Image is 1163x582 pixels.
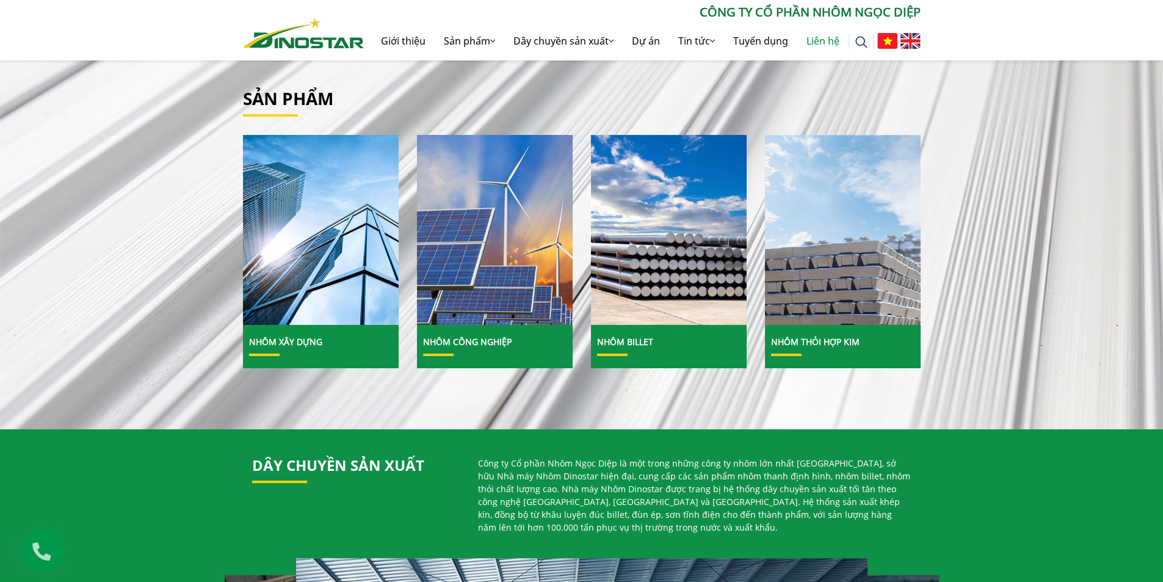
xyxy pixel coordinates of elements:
[900,33,921,49] img: English
[504,21,623,60] a: Dây chuyền sản xuất
[243,18,364,48] img: Nhôm Dinostar
[423,336,512,347] a: Nhôm Công nghiệp
[590,134,746,325] img: Nhôm Billet
[364,3,921,21] p: CÔNG TY CỔ PHẦN NHÔM NGỌC DIỆP
[797,21,849,60] a: Liên hệ
[249,336,322,347] a: Nhôm Xây dựng
[435,21,504,60] a: Sản phẩm
[252,455,424,475] a: Dây chuyền sản xuất
[771,336,860,347] a: Nhôm Thỏi hợp kim
[877,33,897,49] img: Tiếng Việt
[597,336,653,347] a: Nhôm Billet
[724,21,797,60] a: Tuyển dụng
[855,36,868,48] img: search
[669,21,724,60] a: Tin tức
[372,21,435,60] a: Giới thiệu
[243,15,364,48] a: Nhôm Dinostar
[243,87,333,110] a: Sản phẩm
[591,135,747,326] a: Nhôm Billet
[417,135,573,326] a: Nhôm Công nghiệp
[478,457,911,534] p: Công ty Cổ phần Nhôm Ngọc Diệp là một trong những công ty nhôm lớn nhất [GEOGRAPHIC_DATA], sở hữu...
[243,135,399,326] a: Nhôm Xây dựng
[242,134,398,325] img: Nhôm Xây dựng
[765,135,921,326] a: Nhôm Thỏi hợp kim
[623,21,669,60] a: Dự án
[764,134,920,325] img: Nhôm Thỏi hợp kim
[416,134,572,325] img: Nhôm Công nghiệp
